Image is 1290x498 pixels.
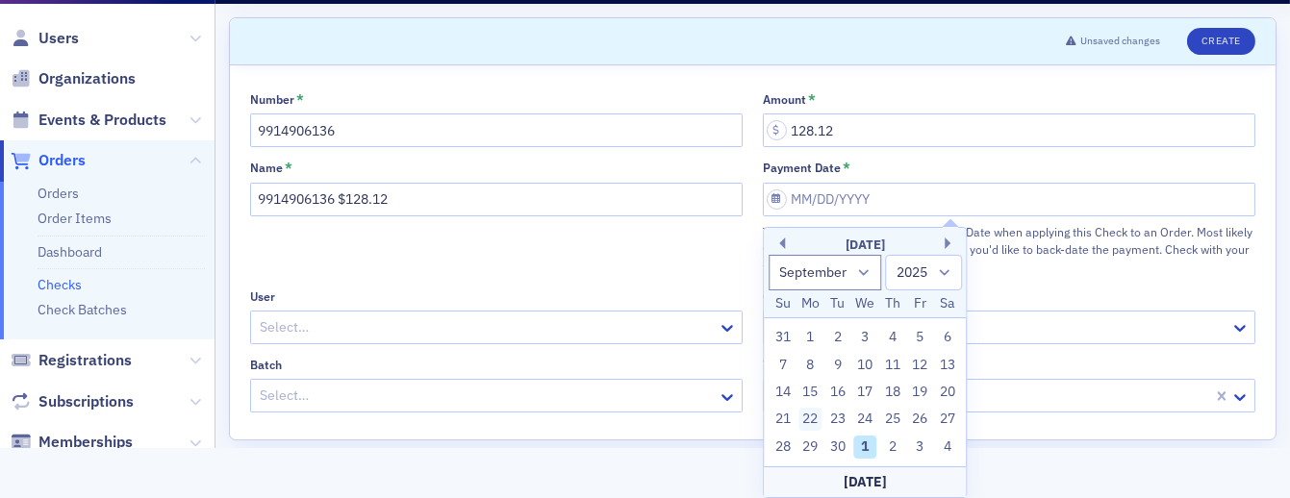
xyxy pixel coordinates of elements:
div: Choose Friday, September 5th, 2025 [908,326,931,349]
div: Choose Tuesday, September 30th, 2025 [826,436,849,459]
div: Choose Wednesday, September 10th, 2025 [854,354,877,377]
div: Amount [763,92,806,107]
div: User [250,289,275,304]
div: Choose Friday, September 19th, 2025 [908,381,931,404]
div: Choose Tuesday, September 23rd, 2025 [826,408,849,431]
div: Choose Wednesday, October 1st, 2025 [854,436,877,459]
div: Choose Sunday, August 31st, 2025 [771,326,795,349]
div: Choose Saturday, September 13th, 2025 [936,354,959,377]
div: Choose Monday, September 22nd, 2025 [799,408,822,431]
a: Checks [38,276,82,293]
a: Order Items [38,210,112,227]
div: Choose Thursday, September 18th, 2025 [881,381,904,404]
div: Th [881,292,904,315]
div: Choose Friday, September 26th, 2025 [908,408,931,431]
div: Choose Thursday, September 4th, 2025 [881,326,904,349]
div: month 2025-09 [770,324,961,461]
a: Orders [38,185,79,202]
div: Mo [799,292,822,315]
div: [DATE] [764,466,966,497]
abbr: This field is required [843,161,850,174]
div: Name [250,161,283,175]
button: Next Month [945,237,956,249]
span: Users [38,28,79,49]
div: Su [771,292,795,315]
span: Orders [38,150,86,171]
div: Sa [936,292,959,315]
span: Subscriptions [38,391,134,412]
div: [DATE] [764,236,966,255]
div: Choose Wednesday, September 3rd, 2025 [854,326,877,349]
a: Registrations [11,350,132,371]
div: Choose Wednesday, September 17th, 2025 [854,381,877,404]
div: Choose Sunday, September 14th, 2025 [771,381,795,404]
span: Events & Products [38,110,166,131]
div: Choose Sunday, September 21st, 2025 [771,408,795,431]
div: Choose Monday, September 1st, 2025 [799,326,822,349]
div: Choose Friday, October 3rd, 2025 [908,436,931,459]
div: Choose Thursday, September 25th, 2025 [881,408,904,431]
div: Choose Tuesday, September 16th, 2025 [826,381,849,404]
a: Memberships [11,432,133,453]
span: Registrations [38,350,132,371]
a: Users [11,28,79,49]
div: Choose Saturday, September 20th, 2025 [936,381,959,404]
div: Fr [908,292,931,315]
span: Memberships [38,432,133,453]
div: Choose Thursday, September 11th, 2025 [881,354,904,377]
div: Choose Friday, September 12th, 2025 [908,354,931,377]
div: Choose Sunday, September 28th, 2025 [771,436,795,459]
input: MM/DD/YYYY [763,183,1255,216]
a: Check Batches [38,301,127,318]
button: Create [1187,28,1255,55]
div: Choose Tuesday, September 9th, 2025 [826,354,849,377]
abbr: This field is required [808,92,816,106]
span: Unsaved changes [1080,34,1160,49]
div: Batch [250,358,282,372]
div: Choose Thursday, October 2nd, 2025 [881,436,904,459]
div: Choose Wednesday, September 24th, 2025 [854,408,877,431]
div: Choose Tuesday, September 2nd, 2025 [826,326,849,349]
a: Dashboard [38,243,102,261]
div: Number [250,92,294,107]
div: Choose Monday, September 29th, 2025 [799,436,822,459]
a: Events & Products [11,110,166,131]
div: Choose Monday, September 8th, 2025 [799,354,822,377]
div: Tu [826,292,849,315]
div: Choose Saturday, September 27th, 2025 [936,408,959,431]
div: We [854,292,877,315]
div: Choose Sunday, September 7th, 2025 [771,354,795,377]
button: Previous Month [773,237,785,249]
a: Subscriptions [11,391,134,412]
div: Choose Saturday, September 6th, 2025 [936,326,959,349]
abbr: This field is required [296,92,304,106]
input: 0.00 [763,113,1255,147]
a: Orders [11,150,86,171]
div: Choose Monday, September 15th, 2025 [799,381,822,404]
div: This date will be used as the Payment Date when applying this Check to an Order. Most likely you'... [763,223,1255,276]
div: Choose Saturday, October 4th, 2025 [936,436,959,459]
abbr: This field is required [285,161,292,174]
div: Payment Date [763,161,841,175]
a: Organizations [11,68,136,89]
span: Organizations [38,68,136,89]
